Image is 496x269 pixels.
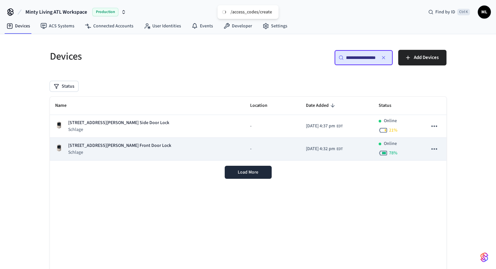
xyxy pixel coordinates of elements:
[186,20,218,32] a: Events
[68,142,171,149] p: [STREET_ADDRESS][PERSON_NAME] Front Door Lock
[35,20,80,32] a: ACS Systems
[336,123,342,129] span: EDT
[250,146,251,152] span: -
[389,127,398,134] span: 21 %
[480,252,488,262] img: SeamLogoGradient.69752ec5.svg
[306,146,342,152] div: America/New_York
[68,126,169,133] p: Schlage
[379,101,400,111] span: Status
[218,20,257,32] a: Developer
[389,150,398,156] span: 78 %
[50,81,78,92] button: Status
[306,146,335,152] span: [DATE] 4:32 pm
[423,6,475,18] div: Find by IDCtrl K
[384,118,397,124] p: Online
[478,6,490,18] span: ML
[25,8,87,16] span: Minty Living ATL Workspace
[238,169,258,176] span: Load More
[55,144,63,152] img: Schlage Sense Smart Deadbolt with Camelot Trim, Front
[55,121,63,129] img: Schlage Sense Smart Deadbolt with Camelot Trim, Front
[68,120,169,126] p: [STREET_ADDRESS][PERSON_NAME] Side Door Lock
[384,140,397,147] p: Online
[306,123,335,130] span: [DATE] 4:37 pm
[80,20,139,32] a: Connected Accounts
[50,97,446,161] table: sticky table
[250,123,251,130] span: -
[1,20,35,32] a: Devices
[414,53,439,62] span: Add Devices
[250,101,276,111] span: Location
[478,6,491,19] button: ML
[457,9,470,15] span: Ctrl K
[336,146,342,152] span: EDT
[257,20,293,32] a: Settings
[55,101,75,111] span: Name
[139,20,186,32] a: User Identities
[92,8,118,16] span: Production
[306,123,342,130] div: America/New_York
[398,50,446,65] button: Add Devices
[68,149,171,156] p: Schlage
[231,9,272,15] div: /access_codes/create
[306,101,337,111] span: Date Added
[435,9,455,15] span: Find by ID
[225,166,272,179] button: Load More
[50,50,244,63] h5: Devices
